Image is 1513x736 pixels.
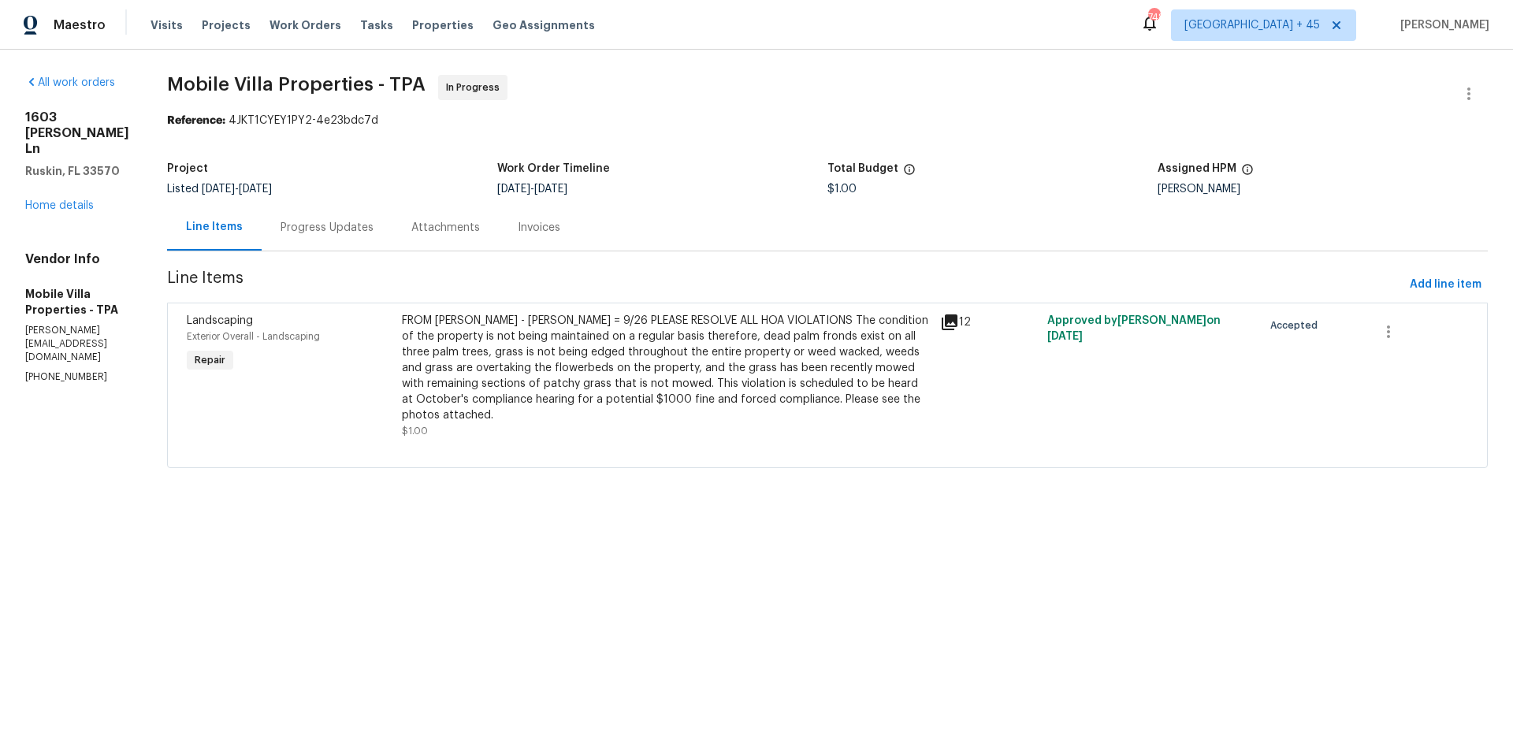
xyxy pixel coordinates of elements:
[1410,275,1481,295] span: Add line item
[1241,163,1254,184] span: The hpm assigned to this work order.
[25,77,115,88] a: All work orders
[1047,331,1083,342] span: [DATE]
[903,163,916,184] span: The total cost of line items that have been proposed by Opendoor. This sum includes line items th...
[25,200,94,211] a: Home details
[412,17,474,33] span: Properties
[497,163,610,174] h5: Work Order Timeline
[1184,17,1320,33] span: [GEOGRAPHIC_DATA] + 45
[188,352,232,368] span: Repair
[446,80,506,95] span: In Progress
[402,313,931,423] div: FROM [PERSON_NAME] - [PERSON_NAME] = 9/26 PLEASE RESOLVE ALL HOA VIOLATIONS The condition of the ...
[1158,184,1488,195] div: [PERSON_NAME]
[25,251,129,267] h4: Vendor Info
[151,17,183,33] span: Visits
[186,219,243,235] div: Line Items
[167,163,208,174] h5: Project
[497,184,530,195] span: [DATE]
[402,426,428,436] span: $1.00
[1148,9,1159,25] div: 748
[534,184,567,195] span: [DATE]
[187,332,320,341] span: Exterior Overall - Landscaping
[281,220,374,236] div: Progress Updates
[1270,318,1324,333] span: Accepted
[167,184,272,195] span: Listed
[54,17,106,33] span: Maestro
[25,286,129,318] h5: Mobile Villa Properties - TPA
[202,17,251,33] span: Projects
[167,270,1403,299] span: Line Items
[360,20,393,31] span: Tasks
[827,184,857,195] span: $1.00
[518,220,560,236] div: Invoices
[202,184,235,195] span: [DATE]
[497,184,567,195] span: -
[202,184,272,195] span: -
[25,163,129,179] h5: Ruskin, FL 33570
[1403,270,1488,299] button: Add line item
[239,184,272,195] span: [DATE]
[167,113,1488,128] div: 4JKT1CYEY1PY2-4e23bdc7d
[1158,163,1236,174] h5: Assigned HPM
[187,315,253,326] span: Landscaping
[1394,17,1489,33] span: [PERSON_NAME]
[167,115,225,126] b: Reference:
[1047,315,1221,342] span: Approved by [PERSON_NAME] on
[25,110,129,157] h2: 1603 [PERSON_NAME] Ln
[827,163,898,174] h5: Total Budget
[411,220,480,236] div: Attachments
[25,324,129,364] p: [PERSON_NAME][EMAIL_ADDRESS][DOMAIN_NAME]
[270,17,341,33] span: Work Orders
[493,17,595,33] span: Geo Assignments
[940,313,1038,332] div: 12
[25,370,129,384] p: [PHONE_NUMBER]
[167,75,426,94] span: Mobile Villa Properties - TPA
